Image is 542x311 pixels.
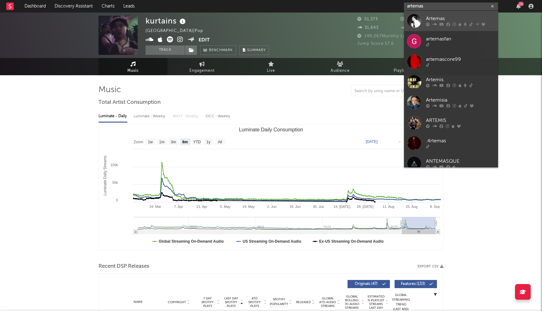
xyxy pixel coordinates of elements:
[116,198,118,202] text: 0
[401,26,413,30] span: 26
[375,58,444,75] a: Playlists/Charts
[159,140,165,144] text: 1m
[404,92,498,113] a: Artemisia
[319,297,336,308] span: Global ATD Audio Streams
[426,137,495,145] div: .4rtemas
[404,153,498,174] a: ANTEMASQUE
[146,16,187,26] div: kurtains
[171,140,176,144] text: 3m
[357,205,374,208] text: 28. [DATE]
[103,155,107,195] text: Luminate Daily Streams
[397,140,401,144] text: →
[306,58,375,75] a: Audience
[426,76,495,84] div: Artemis
[270,297,288,307] span: Spotify Popularity
[146,45,185,55] button: Track
[383,205,394,208] text: 11. Aug
[417,265,444,268] button: Export CSV
[426,35,495,43] div: artemasfan
[98,263,149,270] span: Recent DSP Releases
[112,181,118,184] text: 50k
[168,300,186,304] span: Copyright
[209,47,233,54] span: Benchmark
[404,31,498,51] a: artemasfan
[401,17,422,21] span: 28,170
[247,49,266,52] span: Summary
[426,117,495,124] div: ARTEMIS
[167,58,236,75] a: Engagement
[394,67,425,75] span: Playlists/Charts
[223,297,239,308] span: Last Day Spotify Plays
[189,67,215,75] span: Engagement
[196,205,207,208] text: 21. Apr
[199,297,216,308] span: 7 Day Spotify Plays
[426,56,495,63] div: artemascore99
[357,42,394,46] span: Jump Score: 57.6
[200,45,236,55] a: Benchmark
[406,205,417,208] text: 25. Aug
[99,124,443,250] svg: Luminate Daily Consumption
[206,111,231,122] div: OCC - Weekly
[319,239,384,244] text: Ex-US Streaming On-Demand Audio
[134,140,143,144] text: Zoom
[236,58,306,75] a: Live
[404,11,498,31] a: Artemas
[148,140,153,144] text: 1w
[296,300,311,304] span: Released
[395,280,437,288] button: Features(133)
[242,205,255,208] text: 19. May
[98,111,127,122] div: Luminate - Daily
[348,280,390,288] button: Originals(47)
[199,36,210,44] button: Edit
[404,51,498,72] a: artemascore99
[357,26,379,30] span: 31,843
[110,163,118,167] text: 100k
[239,45,269,55] button: Summary
[182,140,188,144] text: 6m
[206,140,210,144] text: 1y
[404,72,498,92] a: Artemis
[146,27,210,35] div: [GEOGRAPHIC_DATA] | Pop
[404,133,498,153] a: .4rtemas
[343,295,360,310] span: Global Rolling 7D Audio Streams
[426,158,495,165] div: ANTEMASQUE
[174,205,183,208] text: 7. Apr
[239,127,303,132] text: Luminate Daily Consumption
[220,205,231,208] text: 5. May
[159,239,224,244] text: Global Streaming On-Demand Audio
[313,205,324,208] text: 30. Jun
[367,295,385,310] span: Estimated % Playlist Streams Last Day
[246,297,263,308] span: ATD Spotify Plays
[127,67,139,75] span: Music
[118,300,159,304] div: Name
[352,282,380,286] span: Originals ( 47 )
[290,205,301,208] text: 16. Jun
[267,205,277,208] text: 2. Jun
[331,67,350,75] span: Audience
[426,15,495,23] div: Artemas
[399,282,428,286] span: Features ( 133 )
[149,205,161,208] text: 24. Mar
[366,140,378,144] text: [DATE]
[98,99,161,106] span: Total Artist Consumption
[193,140,201,144] text: YTD
[430,205,440,208] text: 8. Sep
[134,111,167,122] div: Luminate - Weekly
[218,140,222,144] text: All
[518,2,524,6] div: 22
[357,17,378,21] span: 51,373
[426,97,495,104] div: Artemisia
[98,58,167,75] a: Music
[333,205,350,208] text: 14. [DATE]
[357,34,420,38] span: 148,067 Monthly Listeners
[404,3,498,10] input: Search for artists
[267,67,275,75] span: Live
[243,239,301,244] text: US Streaming On-Demand Audio
[351,89,417,94] input: Search by song name or URL
[404,113,498,133] a: ARTEMIS
[516,4,521,9] button: 22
